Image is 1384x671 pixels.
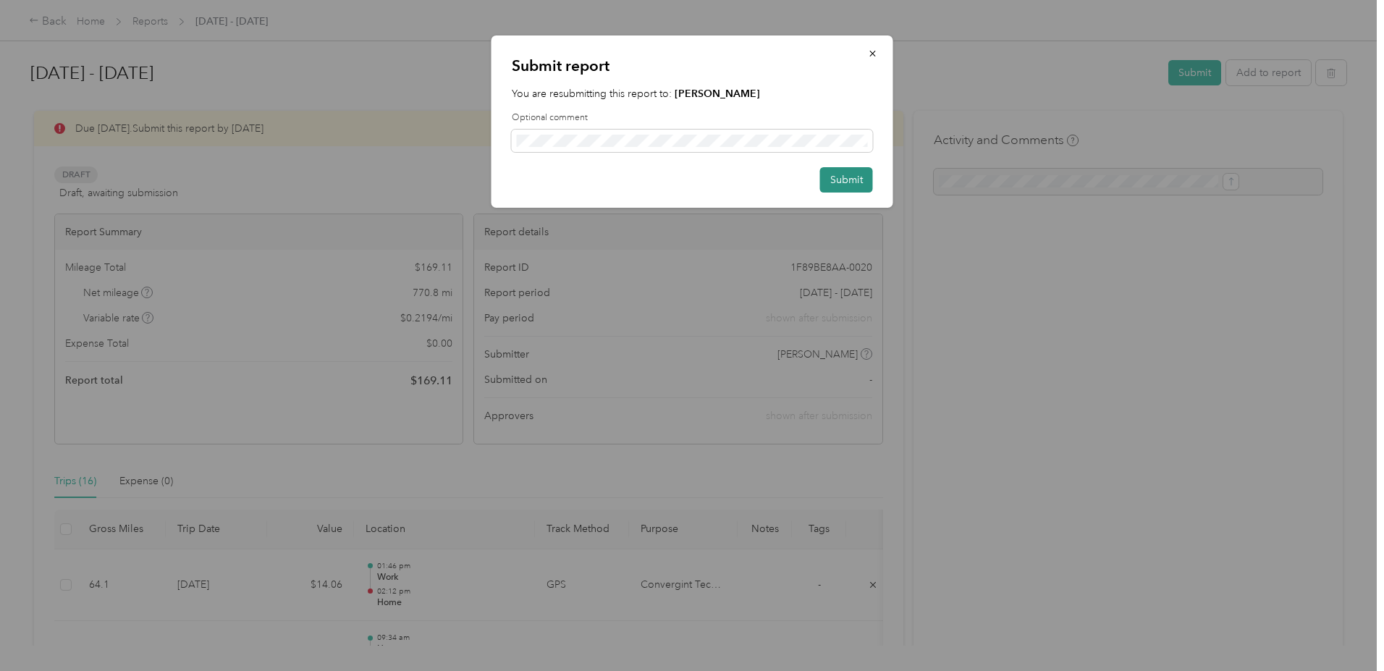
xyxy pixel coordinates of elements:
button: Submit [820,167,873,193]
p: You are resubmitting this report to: [512,86,873,101]
strong: [PERSON_NAME] [675,88,760,100]
label: Optional comment [512,111,873,125]
iframe: Everlance-gr Chat Button Frame [1303,590,1384,671]
p: Submit report [512,56,873,76]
